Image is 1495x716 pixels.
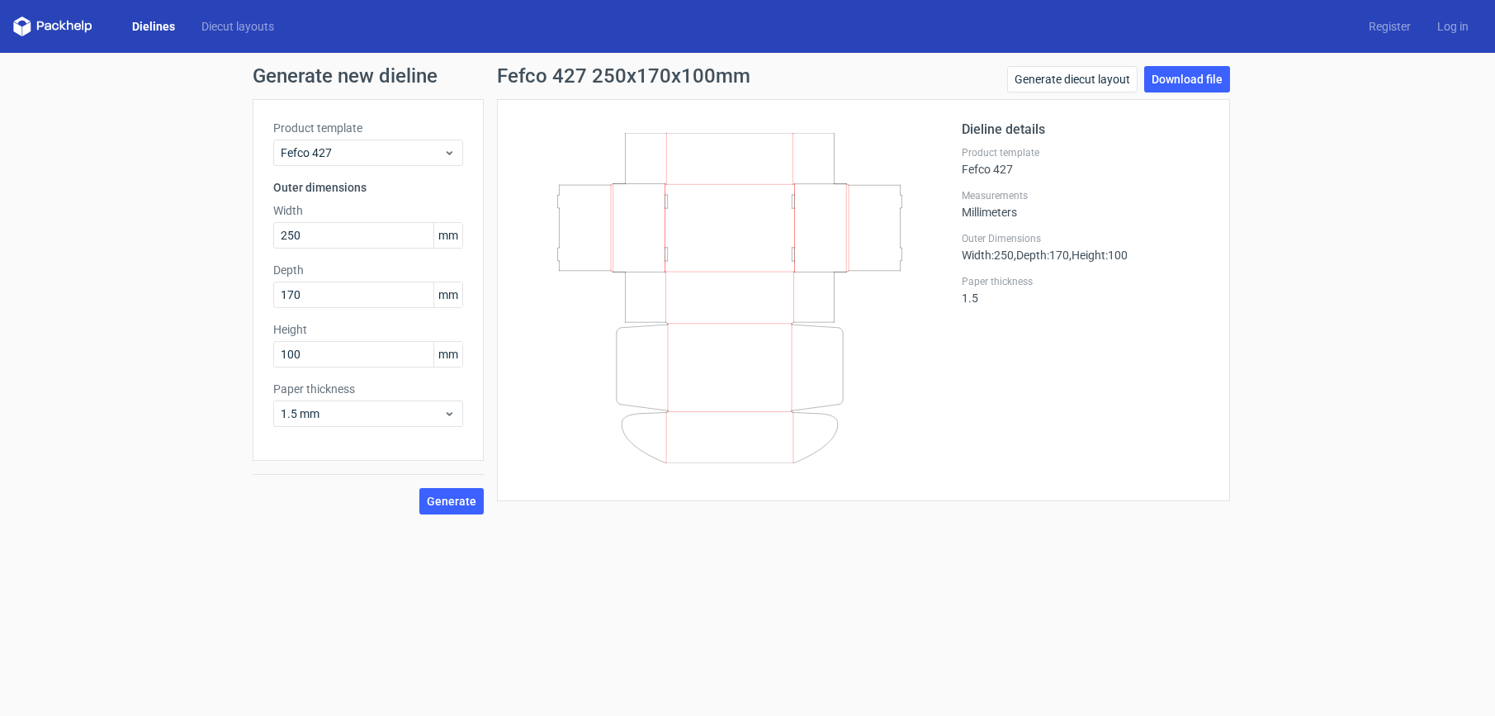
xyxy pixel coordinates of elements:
label: Measurements [962,189,1209,202]
span: , Height : 100 [1069,249,1128,262]
label: Outer Dimensions [962,232,1209,245]
span: mm [433,282,462,307]
label: Height [273,321,463,338]
a: Dielines [119,18,188,35]
h2: Dieline details [962,120,1209,140]
label: Paper thickness [273,381,463,397]
span: Width : 250 [962,249,1014,262]
label: Depth [273,262,463,278]
h1: Generate new dieline [253,66,1243,86]
label: Product template [962,146,1209,159]
span: Fefco 427 [281,145,443,161]
a: Register [1355,18,1424,35]
h1: Fefco 427 250x170x100mm [497,66,750,86]
label: Product template [273,120,463,136]
div: Millimeters [962,189,1209,219]
a: Diecut layouts [188,18,287,35]
span: 1.5 mm [281,405,443,422]
span: mm [433,342,462,367]
a: Log in [1424,18,1482,35]
a: Download file [1144,66,1230,92]
div: Fefco 427 [962,146,1209,176]
label: Width [273,202,463,219]
div: 1.5 [962,275,1209,305]
button: Generate [419,488,484,514]
h3: Outer dimensions [273,179,463,196]
span: Generate [427,496,476,507]
span: , Depth : 170 [1014,249,1069,262]
span: mm [433,223,462,248]
a: Generate diecut layout [1007,66,1138,92]
label: Paper thickness [962,275,1209,288]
